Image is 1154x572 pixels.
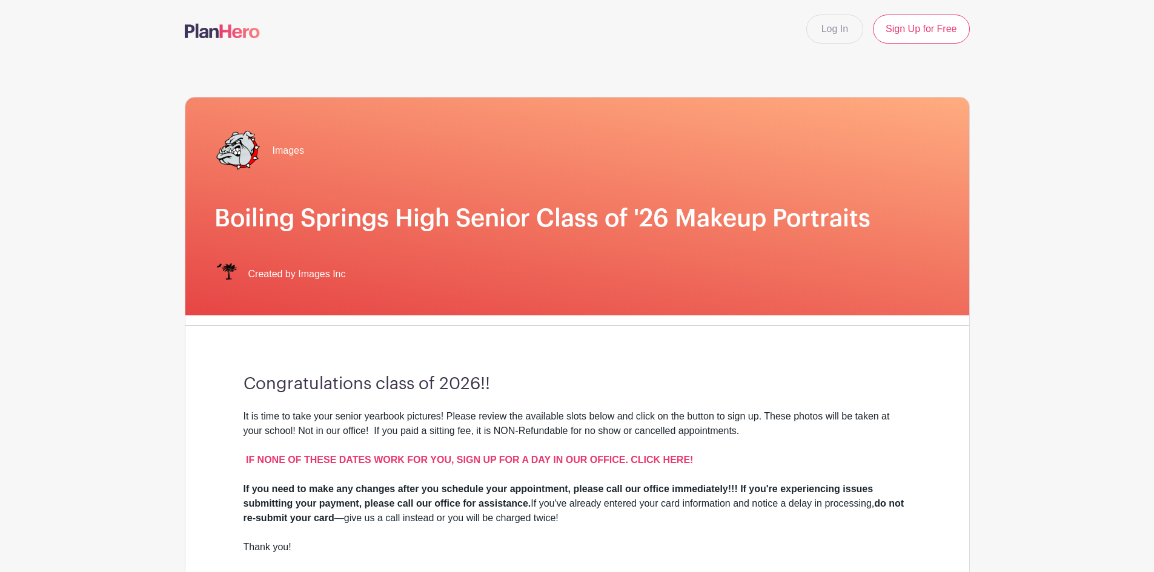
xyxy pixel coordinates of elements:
div: Thank you! [244,540,911,569]
img: logo-507f7623f17ff9eddc593b1ce0a138ce2505c220e1c5a4e2b4648c50719b7d32.svg [185,24,260,38]
h1: Boiling Springs High Senior Class of '26 Makeup Portraits [214,204,940,233]
strong: If you need to make any changes after you schedule your appointment, please call our office immed... [244,484,874,508]
span: Created by Images Inc [248,267,346,281]
strong: do not re-submit your card [244,498,904,523]
img: IMAGES%20logo%20transparenT%20PNG%20s.png [214,262,239,286]
a: IF NONE OF THESE DATES WORK FOR YOU, SIGN UP FOR A DAY IN OUR OFFICE. CLICK HERE! [246,455,693,465]
img: bshs%20transp..png [214,127,263,175]
span: Images [273,143,304,158]
a: Log In [806,15,863,44]
div: It is time to take your senior yearbook pictures! Please review the available slots below and cli... [244,409,911,482]
h3: Congratulations class of 2026!! [244,374,911,395]
a: Sign Up for Free [873,15,969,44]
div: If you've already entered your card information and notice a delay in processing, —give us a call... [244,482,911,540]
